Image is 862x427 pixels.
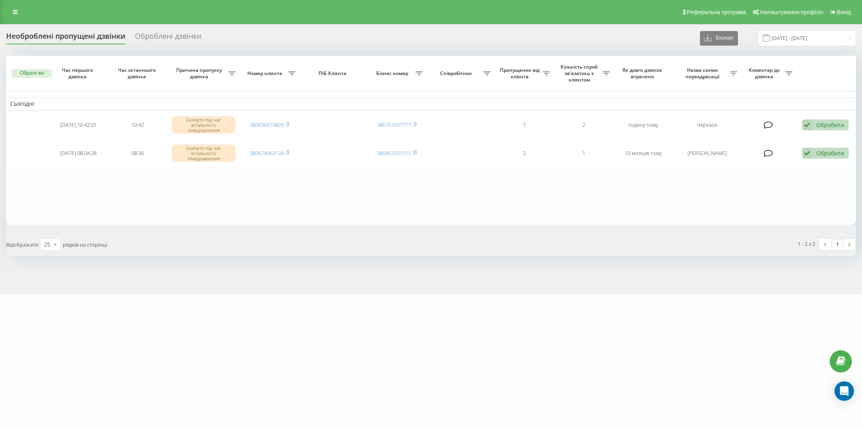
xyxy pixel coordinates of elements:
[172,67,229,80] span: Причина пропуску дзвінка
[6,98,856,110] td: Сьогодні
[172,116,236,134] div: Скинуто під час вітального повідомлення
[495,140,554,167] td: 2
[244,70,288,77] span: Номер клієнта
[673,112,741,138] td: Черкаси
[798,240,815,248] div: 1 - 2 з 2
[760,9,823,15] span: Налаштування профілю
[700,31,738,46] button: Експорт
[48,140,108,167] td: [DATE] 08:04:28
[55,67,101,80] span: Час першого дзвінка
[558,64,602,83] span: Кількість спроб зв'язатись з клієнтом
[499,67,543,80] span: Пропущених від клієнта
[816,149,844,157] div: Обробити
[431,70,483,77] span: Співробітник
[108,112,167,138] td: 10:42
[135,32,201,44] div: Оброблені дзвінки
[831,239,843,250] a: 1
[837,9,851,15] span: Вихід
[816,121,844,129] div: Обробити
[108,140,167,167] td: 08:30
[6,241,38,248] span: Відображати
[48,112,108,138] td: [DATE] 10:42:01
[63,241,107,248] span: рядків на сторінці
[620,67,666,80] span: Як довго дзвінок втрачено
[371,70,415,77] span: Бізнес номер
[687,9,746,15] span: Реферальна програма
[44,241,51,249] div: 25
[377,149,411,157] a: 380951031111
[495,112,554,138] td: 1
[306,70,360,77] span: ПІБ Клієнта
[12,69,52,78] button: Обрати всі
[115,67,161,80] span: Час останнього дзвінка
[745,67,785,80] span: Коментар до дзвінка
[250,121,284,128] a: 380936515826
[554,112,613,138] td: 2
[250,149,284,157] a: 380674063128
[614,140,673,167] td: 10 місяців тому
[6,32,125,44] div: Необроблені пропущені дзвінки
[673,140,741,167] td: [PERSON_NAME]
[614,112,673,138] td: годину тому
[677,67,730,80] span: Назва схеми переадресації
[554,140,613,167] td: 1
[172,144,236,162] div: Скинуто під час вітального повідомлення
[377,121,411,128] a: 380751037777
[835,381,854,401] div: Open Intercom Messenger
